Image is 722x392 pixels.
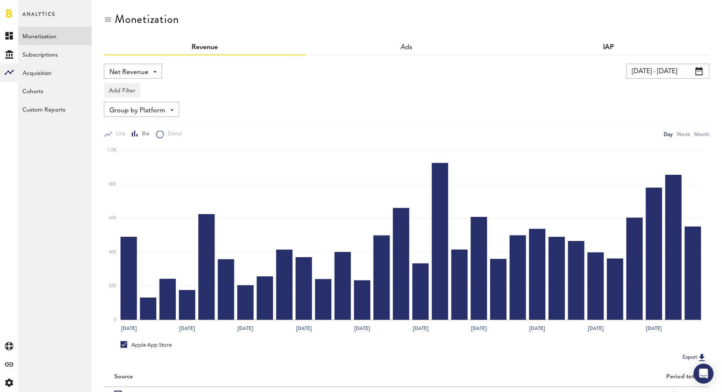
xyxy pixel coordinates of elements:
[192,44,218,51] a: Revenue
[104,83,140,98] button: Add Filter
[114,373,133,380] div: Source
[164,131,182,138] span: Donut
[697,352,707,362] img: Export
[646,325,662,332] text: [DATE]
[296,325,312,332] text: [DATE]
[138,131,150,138] span: Bar
[112,131,126,138] span: Line
[114,318,116,322] text: 0
[109,104,165,118] span: Group by Platform
[603,44,614,51] a: IAP
[109,65,148,79] span: Net Revenue
[677,130,690,139] div: Week
[121,341,172,349] div: Apple App Store
[694,130,710,139] div: Month
[18,82,91,100] a: Cohorts
[664,130,673,139] div: Day
[694,364,714,384] div: Open Intercom Messenger
[417,373,700,380] div: Period total
[109,216,116,221] text: 600
[471,325,487,332] text: [DATE]
[529,325,545,332] text: [DATE]
[17,6,47,13] span: Support
[109,284,116,288] text: 200
[18,100,91,118] a: Custom Reports
[18,27,91,45] a: Monetization
[115,12,179,26] div: Monetization
[413,325,429,332] text: [DATE]
[680,352,710,363] button: Export
[109,250,116,254] text: 400
[237,325,253,332] text: [DATE]
[18,63,91,82] a: Acquisition
[179,325,195,332] text: [DATE]
[18,45,91,63] a: Subscriptions
[121,325,137,332] text: [DATE]
[108,149,117,153] text: 1.0K
[22,9,55,27] span: Analytics
[588,325,604,332] text: [DATE]
[401,44,413,51] span: Ads
[354,325,370,332] text: [DATE]
[109,182,116,186] text: 800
